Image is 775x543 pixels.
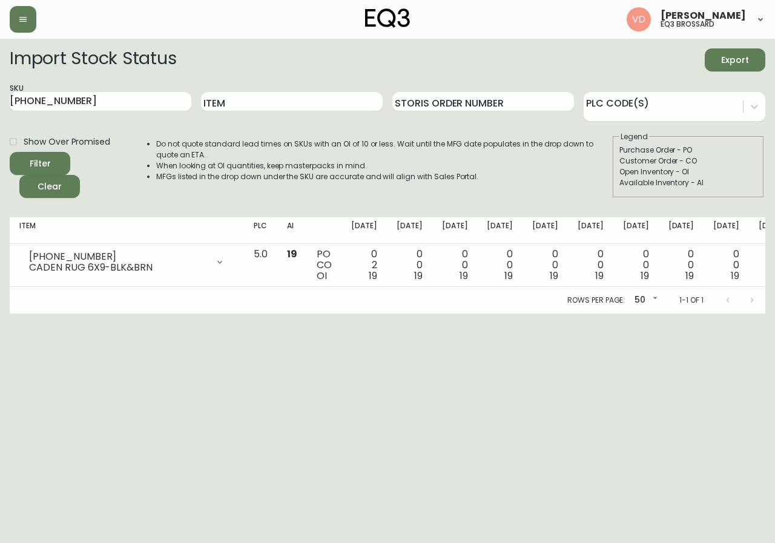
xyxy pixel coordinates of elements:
[595,269,604,283] span: 19
[341,217,387,244] th: [DATE]
[365,8,410,28] img: logo
[287,247,297,261] span: 19
[619,177,757,188] div: Available Inventory - AI
[619,145,757,156] div: Purchase Order - PO
[10,217,244,244] th: Item
[659,217,704,244] th: [DATE]
[704,217,749,244] th: [DATE]
[532,249,558,281] div: 0 0
[10,152,70,175] button: Filter
[29,251,208,262] div: [PHONE_NUMBER]
[156,139,612,160] li: Do not quote standard lead times on SKUs with an OI of 10 or less. Wait until the MFG date popula...
[277,217,307,244] th: AI
[578,249,604,281] div: 0 0
[705,48,765,71] button: Export
[613,217,659,244] th: [DATE]
[487,249,513,281] div: 0 0
[397,249,423,281] div: 0 0
[442,249,468,281] div: 0 0
[351,249,377,281] div: 0 2
[19,175,80,198] button: Clear
[156,171,612,182] li: MFGs listed in the drop down under the SKU are accurate and will align with Sales Portal.
[550,269,558,283] span: 19
[713,249,739,281] div: 0 0
[568,217,613,244] th: [DATE]
[630,291,660,311] div: 50
[623,249,649,281] div: 0 0
[619,166,757,177] div: Open Inventory - OI
[477,217,523,244] th: [DATE]
[619,156,757,166] div: Customer Order - CO
[714,53,756,68] span: Export
[504,269,513,283] span: 19
[685,269,694,283] span: 19
[679,295,704,306] p: 1-1 of 1
[661,21,714,28] h5: eq3 brossard
[619,131,649,142] legend: Legend
[661,11,746,21] span: [PERSON_NAME]
[244,244,277,287] td: 5.0
[414,269,423,283] span: 19
[567,295,625,306] p: Rows per page:
[19,249,234,275] div: [PHONE_NUMBER]CADEN RUG 6X9-BLK&BRN
[156,160,612,171] li: When looking at OI quantities, keep masterpacks in mind.
[29,262,208,273] div: CADEN RUG 6X9-BLK&BRN
[369,269,377,283] span: 19
[24,136,110,148] span: Show Over Promised
[317,249,332,281] div: PO CO
[432,217,478,244] th: [DATE]
[10,48,176,71] h2: Import Stock Status
[317,269,327,283] span: OI
[523,217,568,244] th: [DATE]
[627,7,651,31] img: 34cbe8de67806989076631741e6a7c6b
[29,179,70,194] span: Clear
[387,217,432,244] th: [DATE]
[641,269,649,283] span: 19
[668,249,694,281] div: 0 0
[244,217,277,244] th: PLC
[460,269,468,283] span: 19
[731,269,739,283] span: 19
